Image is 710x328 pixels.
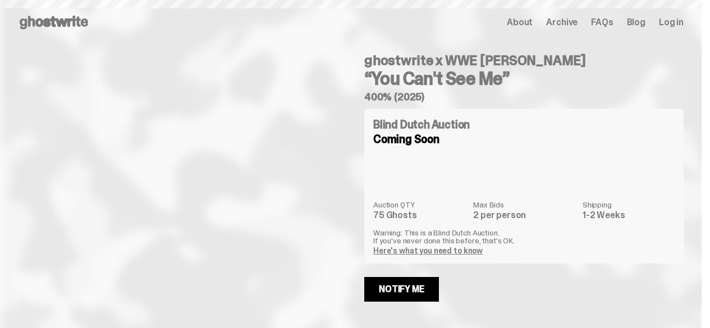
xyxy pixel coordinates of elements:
[507,18,533,27] a: About
[591,18,613,27] a: FAQs
[364,70,684,87] h3: “You Can't See Me”
[364,92,684,102] h5: 400% (2025)
[373,211,466,220] dd: 75 Ghosts
[546,18,578,27] a: Archive
[373,229,675,244] p: Warning: This is a Blind Dutch Auction. If you’ve never done this before, that’s OK.
[627,18,645,27] a: Blog
[373,201,466,209] dt: Auction QTY
[364,277,439,302] a: Notify Me
[364,54,684,67] h4: ghostwrite x WWE [PERSON_NAME]
[473,211,576,220] dd: 2 per person
[473,201,576,209] dt: Max Bids
[373,133,675,145] div: Coming Soon
[583,201,675,209] dt: Shipping
[583,211,675,220] dd: 1-2 Weeks
[373,119,470,130] h4: Blind Dutch Auction
[659,18,684,27] a: Log in
[373,246,483,256] a: Here's what you need to know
